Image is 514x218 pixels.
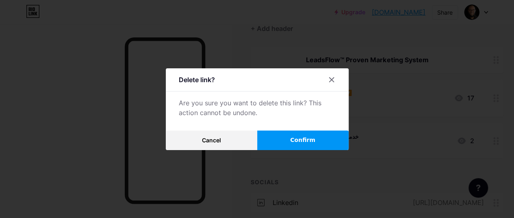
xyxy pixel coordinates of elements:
[166,131,257,150] button: Cancel
[257,131,349,150] button: Confirm
[290,136,315,144] span: Confirm
[179,98,336,118] div: Are you sure you want to delete this link? This action cannot be undone.
[202,137,221,144] span: Cancel
[179,75,215,85] div: Delete link?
